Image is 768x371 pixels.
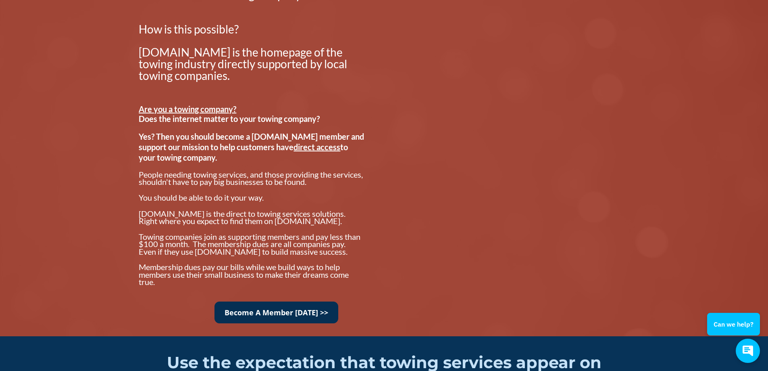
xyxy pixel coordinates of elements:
a: Become A Member [DATE] >> [214,302,338,324]
span: People needing towing services, and those providing the services, shouldn't have to pay big busin... [139,170,364,187]
span: Does the internet matter to your towing company? [139,114,320,124]
span: Towing companies join as supporting members and pay less than $100 a month. The membership dues a... [139,232,362,256]
u: Are you a towing company? [139,104,236,114]
span: Yes? Then you should become a [DOMAIN_NAME] member and support our mission to help customers have... [139,132,366,162]
span: [DOMAIN_NAME] is the homepage of the towing industry directly supported by local towing companies. [139,45,349,82]
span: Membership dues pay our bills while we build ways to help members use their small business to mak... [139,262,350,287]
span: You should be able to do it your way. [139,193,264,202]
span: How is this possible? [139,22,239,36]
span: [DOMAIN_NAME] is the direct to towing services solutions. Right where you expect to find them on ... [139,209,349,226]
iframe: Conversations [701,291,768,371]
u: direct access [293,142,340,152]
